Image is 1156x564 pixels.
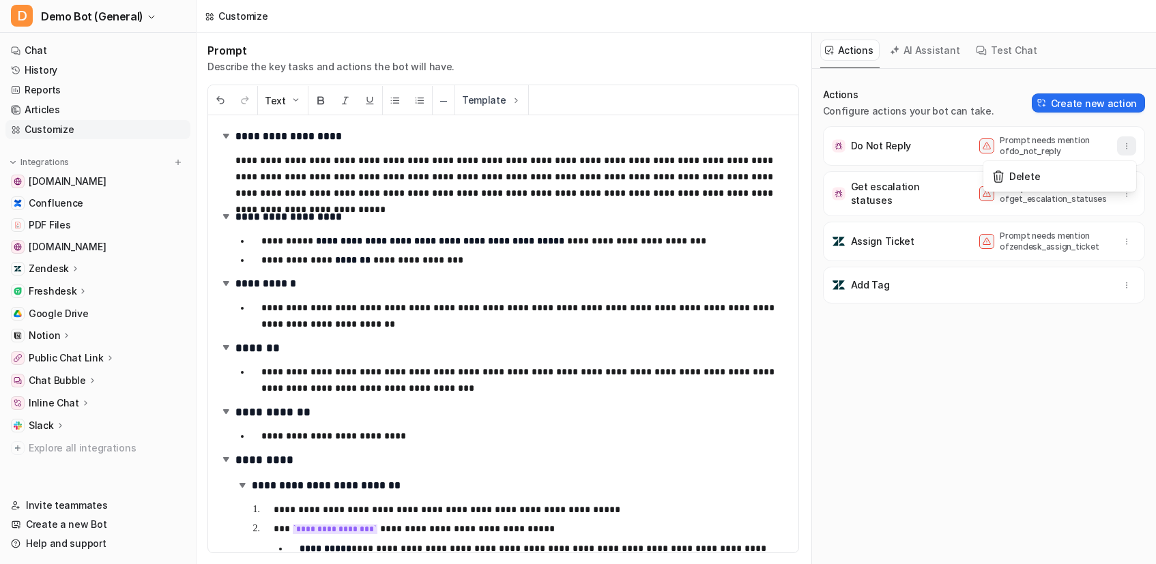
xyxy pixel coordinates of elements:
span: Google Drive [29,307,89,321]
p: Integrations [20,157,69,168]
span: D [11,5,33,27]
img: expand-arrow.svg [219,404,233,418]
p: Inline Chat [29,396,79,410]
p: Add Tag [851,278,890,292]
button: Ordered List [407,86,432,115]
button: Text [258,86,308,115]
span: [DOMAIN_NAME] [29,175,106,188]
button: Redo [233,86,257,115]
button: Underline [358,86,382,115]
p: Zendesk [29,262,69,276]
img: Ordered List [414,95,425,106]
img: Underline [364,95,375,106]
span: [DOMAIN_NAME] [29,240,106,254]
img: Chat Bubble [14,376,22,385]
a: Google DriveGoogle Drive [5,304,190,323]
img: Notion [14,331,22,340]
p: Get escalation statuses [851,180,947,207]
p: Slack [29,419,54,432]
p: Describe the key tasks and actions the bot will have. [207,60,454,74]
a: History [5,61,190,80]
img: www.airbnb.com [14,243,22,251]
p: Prompt needs mention of do_not_reply [1000,135,1109,157]
button: Italic [333,86,358,115]
img: expand menu [8,158,18,167]
img: Zendesk [14,265,22,273]
img: menu_add.svg [173,158,183,167]
a: ConfluenceConfluence [5,194,190,213]
button: Actions [820,40,880,61]
img: Get escalation statuses icon [832,187,846,201]
img: Unordered List [390,95,401,106]
a: Reports [5,80,190,100]
img: Confluence [14,199,22,207]
a: www.atlassian.com[DOMAIN_NAME] [5,172,190,191]
button: Create new action [1032,93,1145,113]
button: ─ [433,86,454,115]
img: Do Not Reply icon [832,139,846,153]
span: PDF Files [29,218,70,232]
span: Explore all integrations [29,437,185,459]
img: Dropdown Down Arrow [290,95,301,106]
p: Chat Bubble [29,374,86,387]
img: Bold [315,95,326,106]
button: Test Chat [971,40,1043,61]
img: Slack [14,421,22,430]
div: Customize [218,9,268,23]
p: Actions [823,88,994,102]
img: explore all integrations [11,441,25,455]
a: Articles [5,100,190,119]
a: www.airbnb.com[DOMAIN_NAME] [5,237,190,256]
button: Unordered List [383,86,407,115]
img: PDF Files [14,221,22,229]
p: Prompt needs mention of get_escalation_statuses [1000,183,1109,205]
img: Add Tag icon [832,278,846,292]
button: AI Assistant [885,40,966,61]
img: expand-arrow.svg [219,276,233,290]
img: expand-arrow.svg [219,129,233,143]
p: Notion [29,329,60,342]
a: Chat [5,41,190,60]
a: Explore all integrations [5,439,190,458]
span: Demo Bot (General) [41,7,143,26]
span: Confluence [29,196,83,210]
p: Freshdesk [29,284,76,298]
img: expand-arrow.svg [219,340,233,354]
img: Undo [215,95,226,106]
img: Italic [340,95,351,106]
a: Help and support [5,534,190,553]
button: Integrations [5,155,73,169]
button: Template [455,85,528,115]
img: Create action [1037,98,1047,108]
h1: Prompt [207,44,454,57]
img: Redo [240,95,250,106]
p: Assign Ticket [851,235,914,248]
p: Do Not Reply [851,139,912,153]
a: Customize [5,120,190,139]
button: Undo [208,86,233,115]
p: Configure actions your bot can take. [823,104,994,118]
img: Template [510,95,521,106]
p: Public Chat Link [29,351,104,365]
span: Delete [1009,169,1040,183]
img: Inline Chat [14,399,22,407]
button: Bold [308,86,333,115]
a: PDF FilesPDF Files [5,216,190,235]
p: Prompt needs mention of zendesk_assign_ticket [1000,231,1109,252]
img: expand-arrow.svg [219,452,233,466]
img: expand-arrow.svg [219,209,233,223]
img: Assign Ticket icon [832,235,846,248]
a: Create a new Bot [5,515,190,534]
img: www.atlassian.com [14,177,22,185]
img: Freshdesk [14,287,22,295]
img: expand-arrow.svg [235,478,249,492]
img: Google Drive [14,310,22,318]
a: Invite teammates [5,496,190,515]
img: Public Chat Link [14,354,22,362]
